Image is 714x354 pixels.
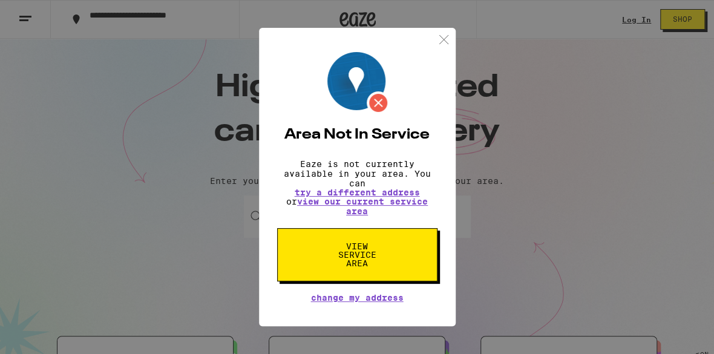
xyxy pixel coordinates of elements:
a: View Service Area [277,241,437,251]
h2: Area Not In Service [277,128,437,142]
a: view our current service area [297,197,428,216]
span: Hi. Need any help? [7,8,87,18]
span: View Service Area [326,242,388,267]
button: try a different address [295,188,420,197]
img: Location [327,52,390,114]
p: Eaze is not currently available in your area. You can or [277,159,437,216]
button: View Service Area [277,228,437,281]
button: Change My Address [311,293,404,302]
img: close.svg [436,32,451,47]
